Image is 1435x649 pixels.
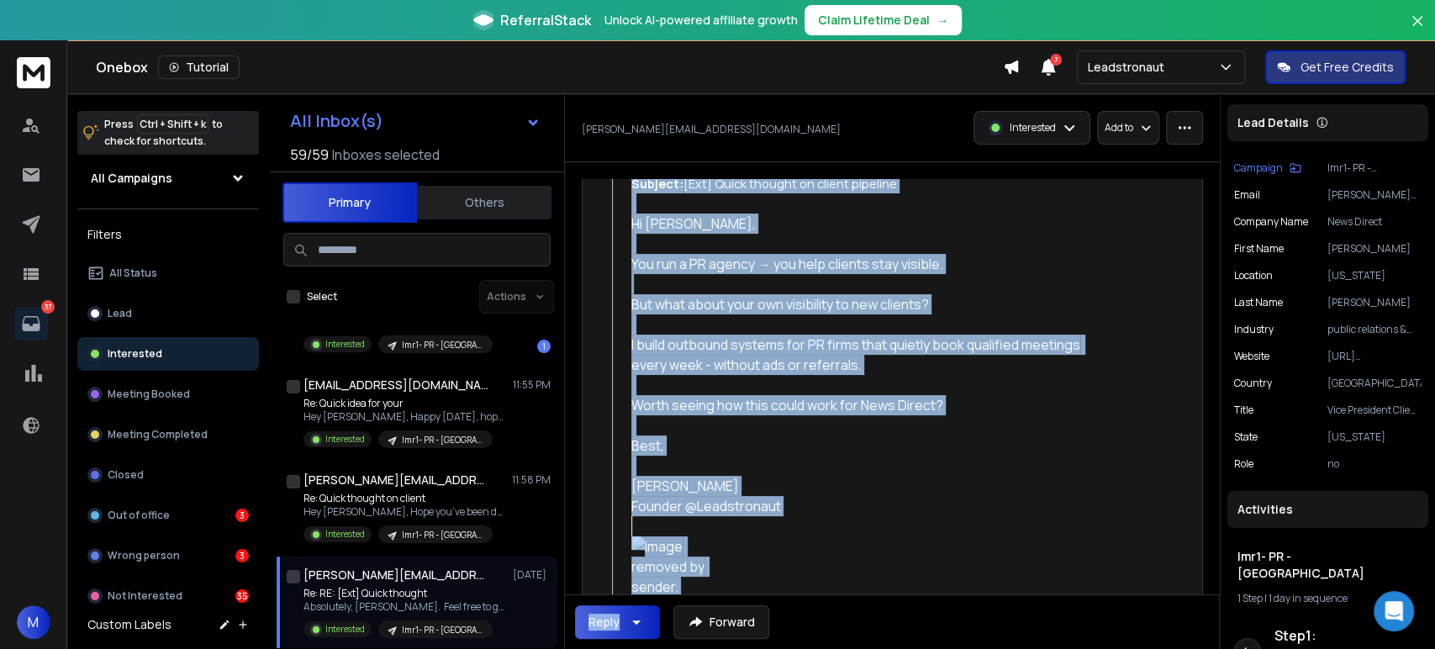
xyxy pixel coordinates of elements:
[277,104,554,138] button: All Inbox(s)
[1234,323,1274,336] p: industry
[1265,50,1406,84] button: Get Free Credits
[77,337,259,371] button: Interested
[303,600,505,614] p: Absolutely, [PERSON_NAME]. Feel free to grab
[1327,296,1422,309] p: [PERSON_NAME]
[1234,350,1269,363] p: website
[1105,121,1133,135] p: Add to
[631,435,1098,456] div: Best,
[1327,350,1422,363] p: [URL][DOMAIN_NAME]
[1327,242,1422,256] p: [PERSON_NAME]
[513,378,551,392] p: 11:55 PM
[158,55,240,79] button: Tutorial
[604,12,798,29] p: Unlock AI-powered affiliate growth
[1234,457,1253,471] p: role
[108,549,180,562] p: Wrong person
[235,549,249,562] div: 3
[1237,114,1309,131] p: Lead Details
[1327,215,1422,229] p: News Direct
[417,184,551,221] button: Others
[631,114,1049,192] span: [PERSON_NAME] [DATE] 3:42 [PERSON_NAME][EMAIL_ADDRESS][PERSON_NAME][DOMAIN_NAME] [Ext] Quick thou...
[108,468,144,482] p: Closed
[108,347,162,361] p: Interested
[290,145,329,165] span: 59 / 59
[307,290,337,303] label: Select
[108,509,170,522] p: Out of office
[588,614,620,631] div: Reply
[235,509,249,522] div: 3
[1327,377,1422,390] p: [GEOGRAPHIC_DATA]
[631,536,715,620] img: Image removed by sender.
[631,214,1098,234] div: Hi [PERSON_NAME],
[402,434,483,446] p: Imr1- PR - [GEOGRAPHIC_DATA]
[17,605,50,639] button: M
[41,300,55,314] p: 37
[1327,457,1422,471] p: no
[303,492,505,505] p: Re: Quick thought on client
[290,113,383,129] h1: All Inbox(s)
[14,307,48,340] a: 37
[1050,54,1062,66] span: 7
[303,377,488,393] h1: [EMAIL_ADDRESS][DOMAIN_NAME]
[77,223,259,246] h3: Filters
[1327,404,1422,417] p: Vice President Client Relations
[1234,215,1308,229] p: Company Name
[325,338,365,351] p: Interested
[575,605,660,639] button: Reply
[77,161,259,195] button: All Campaigns
[77,539,259,572] button: Wrong person3
[1327,430,1422,444] p: [US_STATE]
[1327,269,1422,282] p: [US_STATE]
[1237,548,1418,582] h1: Imr1- PR - [GEOGRAPHIC_DATA]
[631,274,1098,314] div: But what about your own visibility to new clients?
[332,145,440,165] h3: Inboxes selected
[1234,161,1301,175] button: Campaign
[1234,269,1273,282] p: location
[108,428,208,441] p: Meeting Completed
[1237,591,1263,605] span: 1 Step
[582,123,841,136] p: [PERSON_NAME][EMAIL_ADDRESS][DOMAIN_NAME]
[402,339,483,351] p: Imr1- PR - [GEOGRAPHIC_DATA]
[1227,491,1428,528] div: Activities
[1327,323,1422,336] p: public relations & communications
[303,472,488,488] h1: [PERSON_NAME][EMAIL_ADDRESS][DOMAIN_NAME]
[77,297,259,330] button: Lead
[1234,430,1258,444] p: State
[77,418,259,451] button: Meeting Completed
[77,377,259,411] button: Meeting Booked
[1274,625,1422,646] h6: Step 1 :
[673,605,769,639] button: Forward
[77,499,259,532] button: Out of office3
[631,254,1098,274] div: You run a PR agency → you help clients stay visible.
[104,116,223,150] p: Press to check for shortcuts.
[1234,377,1272,390] p: Country
[805,5,962,35] button: Claim Lifetime Deal→
[303,587,505,600] p: Re: RE: [Ext] Quick thought
[1234,161,1283,175] p: Campaign
[108,388,190,401] p: Meeting Booked
[631,175,683,192] strong: Subject:
[1088,59,1171,76] p: Leadstronaut
[96,55,1003,79] div: Onebox
[402,529,483,541] p: Imr1- PR - [GEOGRAPHIC_DATA]
[325,433,365,446] p: Interested
[537,340,551,353] div: 1
[1327,161,1422,175] p: Imr1- PR - [GEOGRAPHIC_DATA]
[108,307,132,320] p: Lead
[77,458,259,492] button: Closed
[282,182,417,223] button: Primary
[1269,591,1348,605] span: 1 day in sequence
[109,266,157,280] p: All Status
[631,395,1098,415] div: Worth seeing how this could work for News Direct?
[1234,404,1253,417] p: title
[1234,242,1284,256] p: First Name
[631,335,1098,375] div: I build outbound systems for PR firms that quietly book qualified meetings every week - without a...
[325,528,365,541] p: Interested
[91,170,172,187] h1: All Campaigns
[936,12,948,29] span: →
[303,410,505,424] p: Hey [PERSON_NAME], Happy [DATE], hope you’re
[1234,188,1260,202] p: Email
[87,616,171,633] h3: Custom Labels
[303,505,505,519] p: Hey [PERSON_NAME], Hope you’ve been doing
